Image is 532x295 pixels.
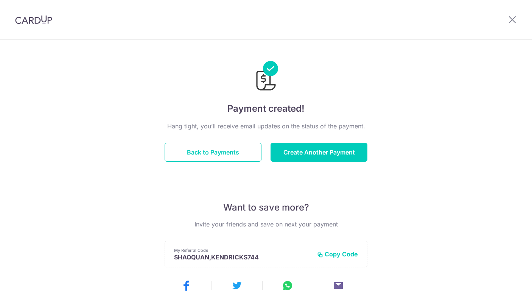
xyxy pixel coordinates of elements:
img: Payments [254,61,278,93]
button: Copy Code [317,250,358,258]
h4: Payment created! [165,102,367,116]
p: Want to save more? [165,201,367,214]
img: CardUp [15,15,52,24]
button: Create Another Payment [271,143,367,162]
p: SHAOQUAN,KENDRICKS744 [174,253,311,261]
p: Invite your friends and save on next your payment [165,220,367,229]
button: Back to Payments [165,143,261,162]
p: My Referral Code [174,247,311,253]
p: Hang tight, you’ll receive email updates on the status of the payment. [165,122,367,131]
